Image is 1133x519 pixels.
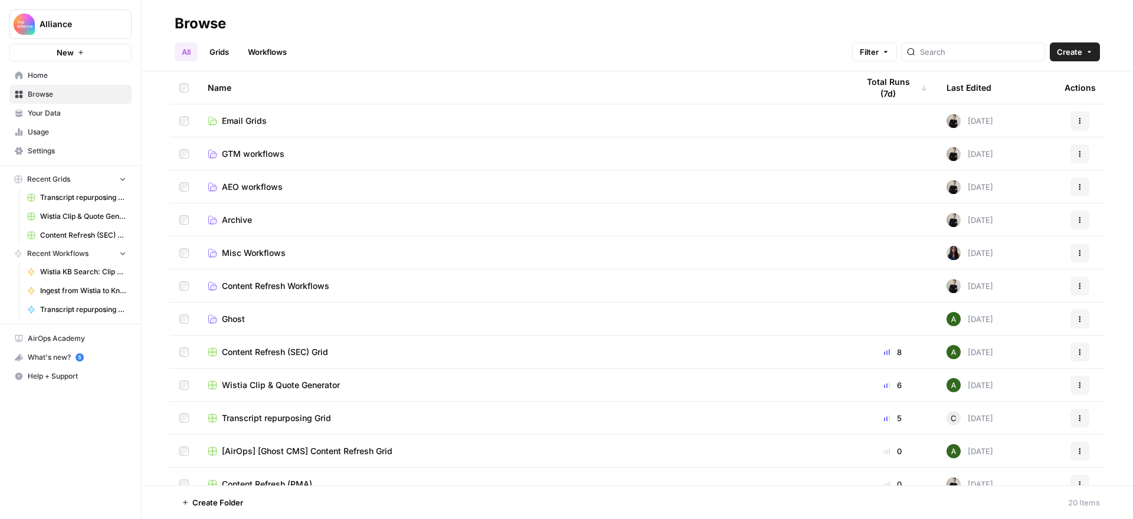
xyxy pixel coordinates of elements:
[208,181,839,193] a: AEO workflows
[222,214,252,226] span: Archive
[9,66,132,85] a: Home
[208,313,839,325] a: Ghost
[28,70,126,81] span: Home
[852,42,897,61] button: Filter
[40,192,126,203] span: Transcript repurposing Grid
[860,46,879,58] span: Filter
[241,42,294,61] a: Workflows
[14,14,35,35] img: Alliance Logo
[222,247,286,259] span: Misc Workflows
[947,71,991,104] div: Last Edited
[9,329,132,348] a: AirOps Academy
[40,211,126,222] span: Wistia Clip & Quote Generator
[208,71,839,104] div: Name
[22,281,132,300] a: Ingest from Wistia to Knowledge Base
[22,226,132,245] a: Content Refresh (SEC) Grid
[208,247,839,259] a: Misc Workflows
[222,478,312,490] span: Content Refresh (PMA)
[920,46,1040,58] input: Search
[947,345,993,359] div: [DATE]
[858,346,928,358] div: 8
[222,148,284,160] span: GTM workflows
[222,445,392,457] span: [AirOps] [Ghost CMS] Content Refresh Grid
[947,114,961,128] img: rzyuksnmva7rad5cmpd7k6b2ndco
[27,248,89,259] span: Recent Workflows
[9,123,132,142] a: Usage
[28,146,126,156] span: Settings
[208,412,839,424] a: Transcript repurposing Grid
[222,379,340,391] span: Wistia Clip & Quote Generator
[175,493,250,512] button: Create Folder
[222,115,267,127] span: Email Grids
[947,246,993,260] div: [DATE]
[9,44,132,61] button: New
[28,127,126,137] span: Usage
[175,14,226,33] div: Browse
[175,42,198,61] a: All
[947,378,961,392] img: d65nc20463hou62czyfowuui0u3g
[9,142,132,160] a: Settings
[947,147,993,161] div: [DATE]
[192,497,243,508] span: Create Folder
[208,346,839,358] a: Content Refresh (SEC) Grid
[1068,497,1100,508] div: 20 Items
[947,114,993,128] div: [DATE]
[40,304,126,315] span: Transcript repurposing ([PERSON_NAME])
[28,89,126,100] span: Browse
[858,71,928,104] div: Total Runs (7d)
[947,279,961,293] img: rzyuksnmva7rad5cmpd7k6b2ndco
[947,312,993,326] div: [DATE]
[208,478,839,490] a: Content Refresh (PMA)
[947,180,993,194] div: [DATE]
[208,115,839,127] a: Email Grids
[858,445,928,457] div: 0
[208,445,839,457] a: [AirOps] [Ghost CMS] Content Refresh Grid
[222,280,329,292] span: Content Refresh Workflows
[947,279,993,293] div: [DATE]
[208,214,839,226] a: Archive
[947,444,961,458] img: d65nc20463hou62czyfowuui0u3g
[9,104,132,123] a: Your Data
[28,333,126,344] span: AirOps Academy
[57,47,74,58] span: New
[202,42,236,61] a: Grids
[208,280,839,292] a: Content Refresh Workflows
[1065,71,1096,104] div: Actions
[951,412,957,424] span: C
[947,477,993,491] div: [DATE]
[947,213,961,227] img: rzyuksnmva7rad5cmpd7k6b2ndco
[22,188,132,207] a: Transcript repurposing Grid
[947,147,961,161] img: rzyuksnmva7rad5cmpd7k6b2ndco
[10,349,131,366] div: What's new?
[858,478,928,490] div: 0
[222,313,245,325] span: Ghost
[9,245,132,262] button: Recent Workflows
[947,345,961,359] img: d65nc20463hou62czyfowuui0u3g
[947,411,993,425] div: [DATE]
[947,180,961,194] img: rzyuksnmva7rad5cmpd7k6b2ndco
[76,353,84,362] a: 5
[28,108,126,119] span: Your Data
[947,477,961,491] img: rzyuksnmva7rad5cmpd7k6b2ndco
[9,170,132,188] button: Recent Grids
[947,444,993,458] div: [DATE]
[222,412,331,424] span: Transcript repurposing Grid
[947,246,961,260] img: rox323kbkgutb4wcij4krxobkpon
[858,412,928,424] div: 5
[947,378,993,392] div: [DATE]
[208,148,839,160] a: GTM workflows
[222,181,283,193] span: AEO workflows
[9,367,132,386] button: Help + Support
[858,379,928,391] div: 6
[1050,42,1100,61] button: Create
[22,207,132,226] a: Wistia Clip & Quote Generator
[947,213,993,227] div: [DATE]
[28,371,126,382] span: Help + Support
[78,354,81,360] text: 5
[9,9,132,39] button: Workspace: Alliance
[947,312,961,326] img: d65nc20463hou62czyfowuui0u3g
[208,379,839,391] a: Wistia Clip & Quote Generator
[222,346,328,358] span: Content Refresh (SEC) Grid
[22,300,132,319] a: Transcript repurposing ([PERSON_NAME])
[9,348,132,367] button: What's new? 5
